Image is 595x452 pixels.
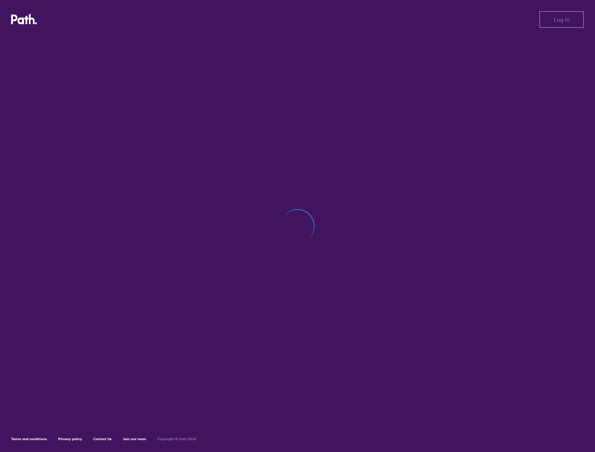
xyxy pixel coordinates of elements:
[554,16,570,23] span: Log in
[58,437,82,441] a: Privacy policy
[93,437,112,441] a: Contact Us
[11,437,47,441] a: Terms and conditions
[157,437,196,441] h6: Copyright © Path 2018
[123,437,146,441] a: Join our team
[539,11,584,28] button: Log in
